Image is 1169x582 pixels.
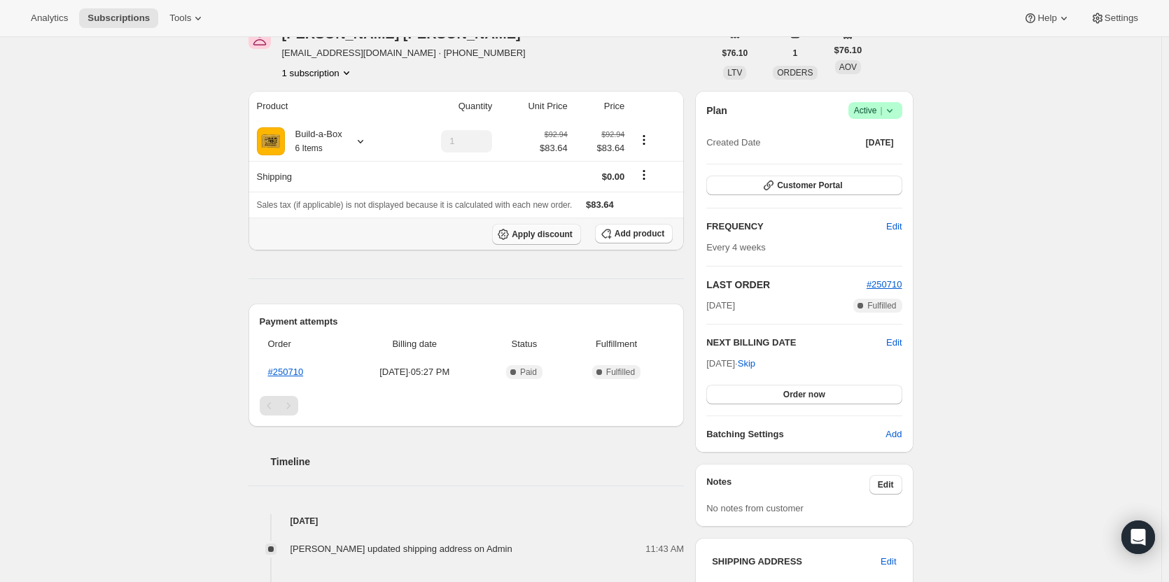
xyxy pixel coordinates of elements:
button: Order now [706,385,902,404]
button: Product actions [282,66,353,80]
h4: [DATE] [248,514,685,528]
span: Edit [881,555,896,569]
span: Created Date [706,136,760,150]
button: Product actions [633,132,655,148]
a: #250710 [268,367,304,377]
th: Product [248,91,403,122]
h3: SHIPPING ADDRESS [712,555,881,569]
button: #250710 [867,278,902,292]
span: $83.64 [576,141,625,155]
span: Order now [783,389,825,400]
button: $76.10 [714,43,757,63]
h2: FREQUENCY [706,220,886,234]
span: $76.10 [834,43,862,57]
button: Shipping actions [633,167,655,183]
span: Apply discount [512,229,573,240]
div: [PERSON_NAME] [PERSON_NAME] [282,27,538,41]
div: Build-a-Box [285,127,342,155]
span: [DATE] [866,137,894,148]
small: $92.94 [545,130,568,139]
button: Apply discount [492,224,581,245]
button: Customer Portal [706,176,902,195]
button: Settings [1082,8,1147,28]
span: Analytics [31,13,68,24]
button: Add [877,423,910,446]
span: $83.64 [540,141,568,155]
a: #250710 [867,279,902,290]
h2: LAST ORDER [706,278,867,292]
div: Open Intercom Messenger [1121,520,1155,554]
span: [DATE] [706,299,735,313]
small: 6 Items [295,143,323,153]
th: Order [260,329,345,360]
button: Subscriptions [79,8,158,28]
span: Edit [886,220,902,234]
button: Tools [161,8,213,28]
span: $0.00 [602,171,625,182]
button: Add product [595,224,673,243]
span: [EMAIL_ADDRESS][DOMAIN_NAME] · [PHONE_NUMBER] [282,46,538,60]
button: Edit [869,475,902,495]
span: Fulfilled [867,300,896,311]
h2: Plan [706,104,727,118]
small: $92.94 [601,130,624,139]
th: Unit Price [496,91,572,122]
span: Skip [738,357,755,371]
span: Jeremiah Johnson [248,27,271,49]
span: AOV [839,62,857,72]
span: ORDERS [777,68,813,78]
span: 1 [793,48,798,59]
span: | [880,105,882,116]
button: Help [1015,8,1079,28]
button: Skip [729,353,764,375]
h2: Payment attempts [260,315,673,329]
span: [DATE] · 05:27 PM [349,365,481,379]
span: Settings [1105,13,1138,24]
span: Tools [169,13,191,24]
span: $76.10 [722,48,748,59]
h6: Batching Settings [706,427,885,441]
span: Paid [520,367,537,378]
h3: Notes [706,475,869,495]
span: 11:43 AM [645,542,684,556]
span: Add [885,427,902,441]
button: Edit [886,336,902,350]
span: Every 4 weeks [706,242,766,253]
span: LTV [727,68,742,78]
span: Edit [878,479,894,490]
span: Subscriptions [87,13,150,24]
th: Shipping [248,161,403,192]
img: product img [257,127,285,155]
span: Active [854,104,897,118]
nav: Pagination [260,396,673,416]
button: [DATE] [857,133,902,152]
span: Add product [615,228,664,239]
span: [PERSON_NAME] updated shipping address on Admin [290,544,512,554]
button: Analytics [22,8,76,28]
span: [DATE] · [706,358,755,369]
span: Help [1037,13,1056,24]
span: No notes from customer [706,503,804,513]
th: Quantity [402,91,496,122]
h2: Timeline [271,455,685,469]
button: Edit [872,551,904,573]
span: Customer Portal [777,180,842,191]
span: $83.64 [586,199,614,210]
span: Status [489,337,560,351]
span: Fulfillment [568,337,664,351]
h2: NEXT BILLING DATE [706,336,886,350]
span: Billing date [349,337,481,351]
button: 1 [785,43,806,63]
span: Fulfilled [606,367,635,378]
span: Sales tax (if applicable) is not displayed because it is calculated with each new order. [257,200,573,210]
th: Price [572,91,629,122]
button: Edit [878,215,910,238]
